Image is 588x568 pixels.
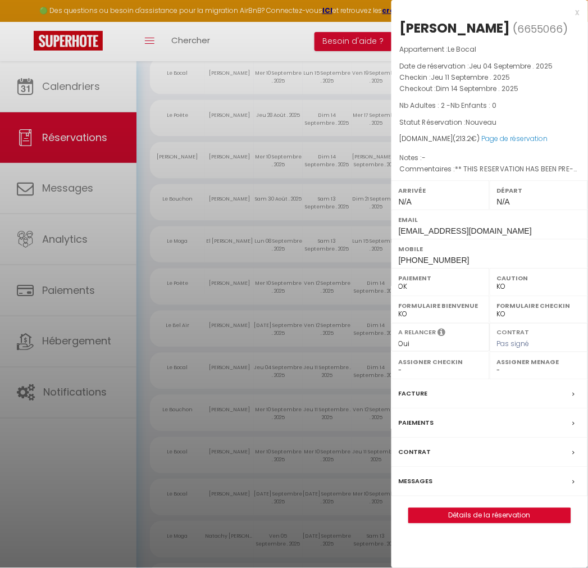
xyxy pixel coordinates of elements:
label: Contrat [497,328,530,335]
span: [PHONE_NUMBER] [399,256,470,265]
label: Contrat [399,447,431,458]
span: N/A [497,197,510,206]
label: Mobile [399,243,581,255]
p: Commentaires : [400,163,580,175]
span: Jeu 11 Septembre . 2025 [431,72,510,82]
label: Paiement [399,272,482,284]
i: Sélectionner OUI si vous souhaiter envoyer les séquences de messages post-checkout [438,328,446,340]
span: Pas signé [497,339,530,348]
a: Page de réservation [482,134,548,143]
div: [PERSON_NAME] [400,19,510,37]
p: Appartement : [400,44,580,55]
div: [DOMAIN_NAME] [400,134,580,144]
span: 213.2 [456,134,472,143]
a: Détails de la réservation [409,508,571,523]
button: Ouvrir le widget de chat LiveChat [9,4,43,38]
span: N/A [399,197,412,206]
span: 6655066 [518,22,563,36]
span: ( ) [513,21,568,37]
label: Formulaire Checkin [497,300,581,311]
span: Le Bocal [448,44,477,54]
label: A relancer [399,328,436,337]
label: Formulaire Bienvenue [399,300,482,311]
div: x [391,6,580,19]
span: Jeu 04 Septembre . 2025 [470,61,553,71]
p: Date de réservation : [400,61,580,72]
span: Nb Adultes : 2 - [400,101,497,110]
label: Paiements [399,417,434,429]
label: Départ [497,185,581,196]
label: Email [399,214,581,225]
p: Statut Réservation : [400,117,580,128]
label: Arrivée [399,185,482,196]
iframe: Chat [540,517,580,560]
span: - [422,153,426,162]
span: ( €) [453,134,480,143]
span: Nb Enfants : 0 [451,101,497,110]
label: Messages [399,476,433,488]
label: Caution [497,272,581,284]
span: Dim 14 Septembre . 2025 [436,84,519,93]
label: Facture [399,388,428,400]
label: Assigner Menage [497,356,581,367]
span: [EMAIL_ADDRESS][DOMAIN_NAME] [399,226,532,235]
span: Nouveau [466,117,497,127]
p: Checkout : [400,83,580,94]
p: Notes : [400,152,580,163]
p: Checkin : [400,72,580,83]
label: Assigner Checkin [399,356,482,367]
button: Détails de la réservation [408,508,571,524]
